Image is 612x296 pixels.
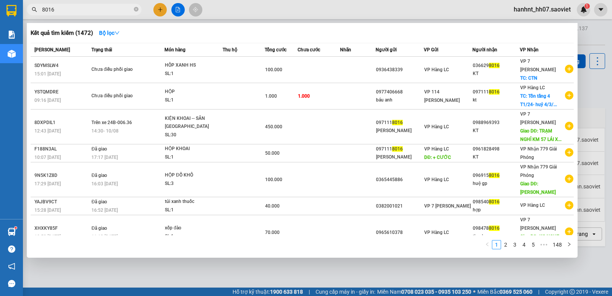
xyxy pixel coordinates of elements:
a: 5 [529,240,537,249]
div: 0965610378 [376,229,423,237]
div: KIỆN KHOAI -- SÂN [GEOGRAPHIC_DATA] [165,114,222,131]
span: 40.000 [265,203,280,209]
span: 17:17 [DATE] [91,155,118,160]
span: [PERSON_NAME] [34,47,70,52]
div: SDYMSLW4 [34,62,89,70]
span: 8016 [489,199,500,204]
img: warehouse-icon [8,50,16,58]
li: 1 [492,240,501,249]
span: Người gửi [376,47,397,52]
input: Tìm tên, số ĐT hoặc mã đơn [42,5,132,14]
span: 17:29 [DATE] [34,181,61,186]
li: Next 5 Pages [538,240,550,249]
span: Giao DĐ: KO NGHE MÁY 22/7 [520,234,559,248]
span: plus-circle [565,201,573,209]
span: Đã giao [91,146,107,152]
div: KT [473,153,519,161]
span: plus-circle [565,175,573,183]
div: YSTQMDRE [34,88,89,96]
span: VP Hàng LC [424,230,449,235]
span: 8016 [489,173,500,178]
span: Đã giao [91,199,107,204]
span: VP 7 [PERSON_NAME] [424,203,471,209]
img: solution-icon [8,31,16,39]
div: HÔP XANH HS [165,61,222,70]
sup: 1 [15,227,17,229]
span: VP Gửi [424,47,438,52]
span: message [8,280,15,287]
span: VP Hàng LC [424,177,449,182]
span: plus-circle [565,122,573,130]
button: right [565,240,574,249]
li: Next Page [565,240,574,249]
div: SL: 3 [165,180,222,188]
span: Đã giao [91,226,107,231]
span: notification [8,263,15,270]
span: 8016 [489,89,500,95]
span: 16:03 [DATE] [91,181,118,186]
strong: Bộ lọc [99,30,120,36]
img: logo-vxr [7,5,16,16]
span: left [485,242,490,247]
div: 096915 [473,172,519,180]
span: plus-circle [565,91,573,100]
div: SL: 1 [165,96,222,105]
div: 0977406668 [376,88,423,96]
span: VP Hàng LC [424,67,449,72]
li: Previous Page [483,240,492,249]
h3: Kết quả tìm kiếm ( 1472 ) [31,29,93,37]
span: plus-circle [565,65,573,73]
span: 16:52 [DATE] [91,208,118,213]
span: 450.000 [265,124,282,129]
div: hợp [473,206,519,214]
span: 19:53 [DATE] [34,234,61,239]
div: Chưa điều phối giao [91,65,149,74]
span: 8016 [392,120,403,125]
span: 100.000 [265,177,282,182]
div: YAJBV9CT [34,198,89,206]
div: SL: 1 [165,232,222,241]
div: SL: 1 [165,206,222,214]
div: KT [473,70,519,78]
span: VP Hàng LC [424,124,449,129]
div: 0936438339 [376,66,423,74]
div: SL: 1 [165,153,222,162]
div: 0988969393 [473,119,519,127]
div: túi xanh thuốc [165,198,222,206]
div: 036629 [473,62,519,70]
span: 70.000 [265,230,280,235]
span: search [32,7,37,12]
div: xốp đào [165,224,222,232]
div: 0382001021 [376,202,423,210]
div: 9N5K1Z8D [34,172,89,180]
span: 1.000 [265,93,277,99]
span: VP Nhận 779 Giải Phóng [520,146,557,160]
span: ••• [538,240,550,249]
span: Trên xe 24B-006.36 [91,120,132,125]
span: 50.000 [265,150,280,156]
div: F188N3AL [34,145,89,153]
span: Thu hộ [223,47,237,52]
div: 0365445886 [376,176,423,184]
a: 148 [550,240,564,249]
span: plus-circle [565,227,573,236]
span: question-circle [8,245,15,253]
a: 4 [520,240,528,249]
span: right [567,242,571,247]
span: VP Hàng LC [424,146,449,152]
div: 098478 [473,224,519,232]
span: 1.000 [298,93,310,99]
span: VP Hàng LC [520,85,545,90]
div: 097111 [376,145,423,153]
span: down [114,30,120,36]
span: Trạng thái [91,47,112,52]
img: warehouse-icon [8,228,16,236]
div: KT [473,127,519,135]
a: 3 [511,240,519,249]
span: plus-circle [565,148,573,157]
span: 10:07 [DATE] [34,155,61,160]
div: HỘP KHOAI [165,145,222,153]
span: Đã giao [91,173,107,178]
span: 14:30 - 10/08 [91,128,119,134]
span: DĐ: + CƯỚC [424,155,451,160]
